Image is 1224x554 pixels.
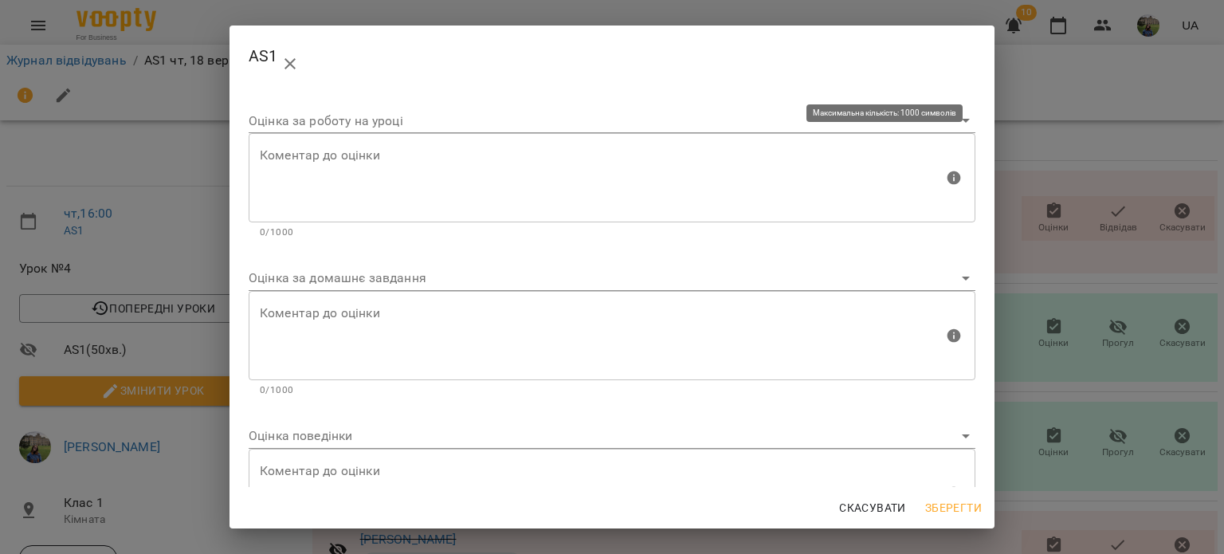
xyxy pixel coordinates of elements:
p: 0/1000 [260,225,964,241]
button: Скасувати [833,493,912,522]
button: close [271,45,309,83]
h2: AS1 [249,38,975,77]
span: Зберегти [925,498,982,517]
span: Скасувати [839,498,906,517]
p: 0/1000 [260,383,964,399]
button: Зберегти [919,493,988,522]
